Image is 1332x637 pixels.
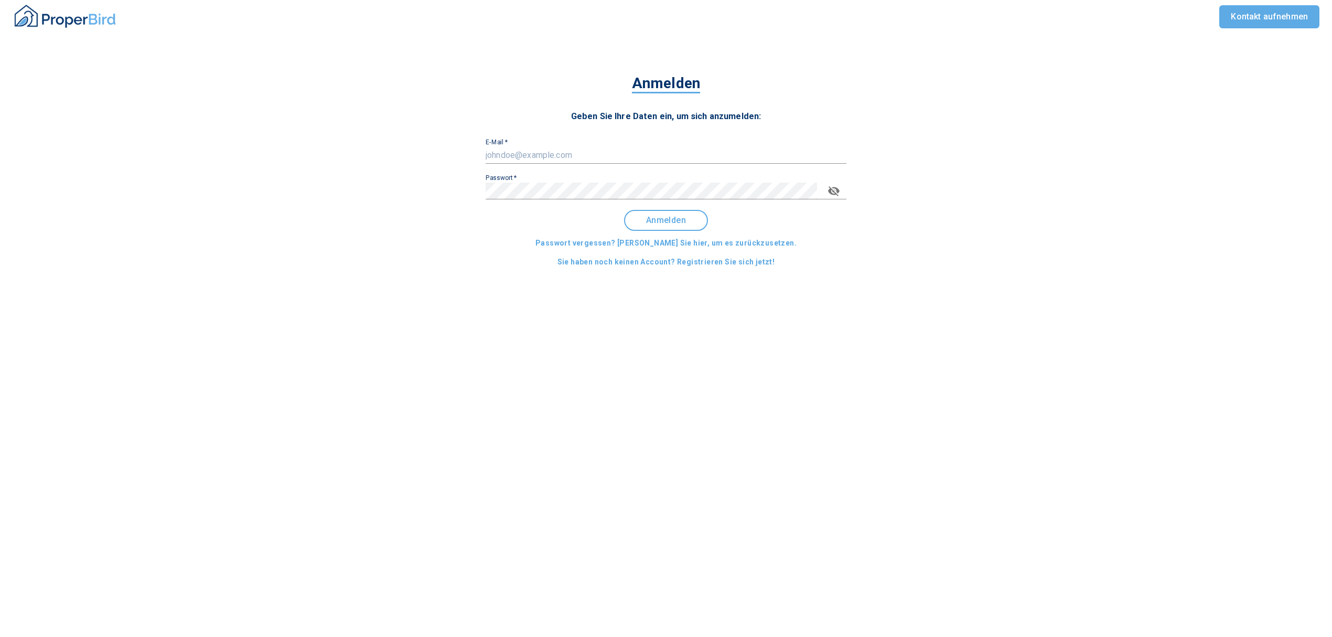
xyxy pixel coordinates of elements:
[632,75,700,93] span: Anmelden
[1219,5,1319,28] a: Kontakt aufnehmen
[821,178,846,204] button: toggle password visibility
[535,237,797,250] span: Passwort vergessen? [PERSON_NAME] Sie hier, um es zurückzusetzen.
[486,175,517,181] label: Passwort
[633,216,699,225] span: Anmelden
[13,3,117,29] img: ProperBird Logo and Home Button
[486,147,846,164] input: johndoe@example.com
[557,256,775,269] span: Sie haben noch keinen Account? Registrieren Sie sich jetzt!
[624,210,708,231] button: Anmelden
[13,1,117,34] button: ProperBird Logo and Home Button
[531,233,801,253] button: Passwort vergessen? [PERSON_NAME] Sie hier, um es zurückzusetzen.
[553,252,779,272] button: Sie haben noch keinen Account? Registrieren Sie sich jetzt!
[571,111,761,121] span: Geben Sie Ihre Daten ein, um sich anzumelden:
[486,139,508,145] label: E-Mail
